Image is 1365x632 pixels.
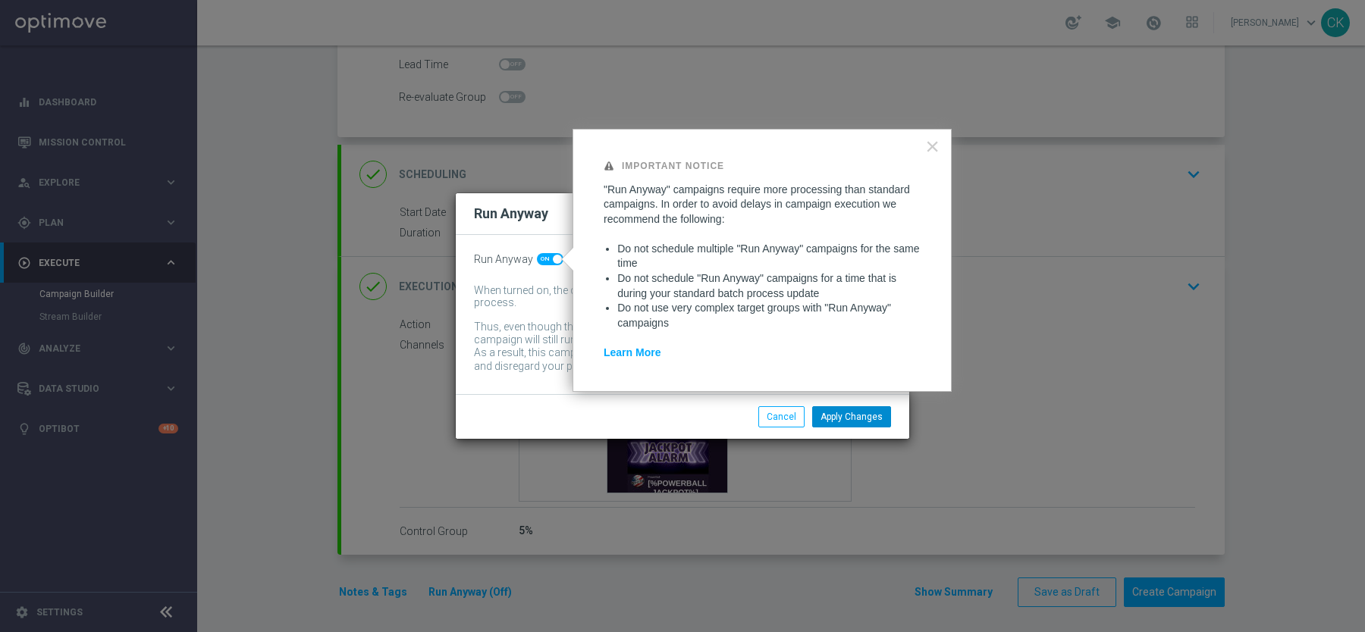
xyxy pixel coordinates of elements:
[604,346,661,358] a: Learn More
[474,346,868,376] div: As a result, this campaign might include customers whose data has been changed and disregard your...
[474,205,548,223] h2: Run Anyway
[617,271,921,301] li: Do not schedule "Run Anyway" campaigns for a time that is during your standard batch process update
[474,253,533,266] span: Run Anyway
[617,301,921,330] li: Do not use very complex target groups with "Run Anyway" campaigns
[925,134,940,158] button: Close
[604,183,921,227] p: "Run Anyway" campaigns require more processing than standard campaigns. In order to avoid delays ...
[622,161,724,171] strong: Important Notice
[474,284,868,310] div: When turned on, the campaign will be executed regardless of your site's batch-data process.
[758,406,805,427] button: Cancel
[474,321,868,346] div: Thus, even though the batch-data process might not be complete by then, the campaign will still r...
[617,242,921,271] li: Do not schedule multiple "Run Anyway" campaigns for the same time
[812,406,891,427] button: Apply Changes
